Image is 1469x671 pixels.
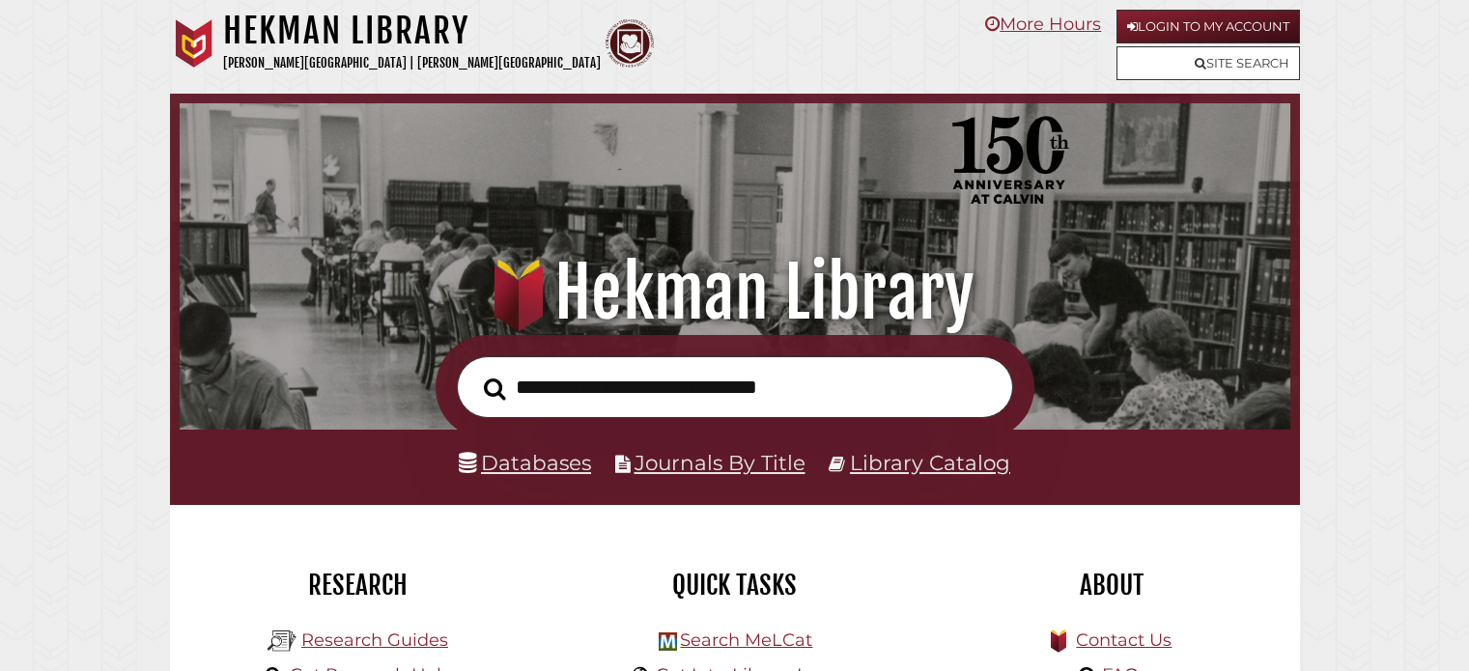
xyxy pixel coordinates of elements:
[850,450,1010,475] a: Library Catalog
[985,14,1101,35] a: More Hours
[223,10,601,52] h1: Hekman Library
[1116,10,1300,43] a: Login to My Account
[659,632,677,651] img: Hekman Library Logo
[201,250,1267,335] h1: Hekman Library
[1076,629,1172,651] a: Contact Us
[268,627,297,656] img: Hekman Library Logo
[680,629,812,651] a: Search MeLCat
[561,569,909,601] h2: Quick Tasks
[484,377,506,400] i: Search
[606,19,654,68] img: Calvin Theological Seminary
[301,629,448,651] a: Research Guides
[474,372,516,405] button: Search
[938,569,1285,601] h2: About
[459,450,591,475] a: Databases
[184,569,532,601] h2: Research
[1116,46,1300,80] a: Site Search
[635,450,805,475] a: Journals By Title
[170,19,218,68] img: Calvin University
[223,52,601,74] p: [PERSON_NAME][GEOGRAPHIC_DATA] | [PERSON_NAME][GEOGRAPHIC_DATA]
